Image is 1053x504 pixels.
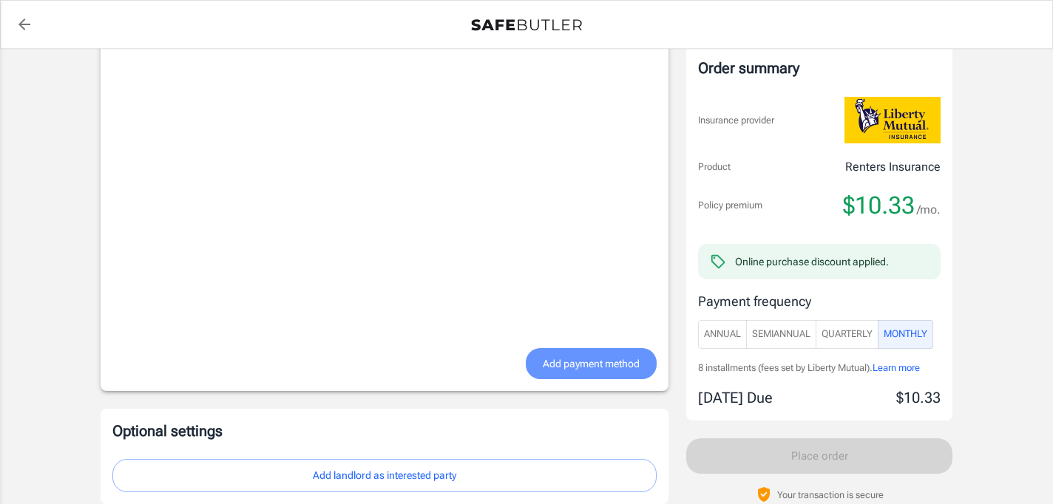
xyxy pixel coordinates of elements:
button: Add payment method [526,348,657,380]
button: Add landlord as interested party [112,459,657,492]
p: [DATE] Due [698,386,773,409]
p: Product [698,160,731,174]
span: Learn more [873,362,920,373]
span: SemiAnnual [752,326,810,343]
p: Policy premium [698,198,762,213]
p: Insurance provider [698,113,774,128]
span: Monthly [884,326,927,343]
p: Optional settings [112,420,657,441]
button: Monthly [878,320,933,349]
button: Annual [698,320,747,349]
p: Your transaction is secure [777,488,884,502]
button: SemiAnnual [746,320,816,349]
button: Quarterly [816,320,878,349]
span: Quarterly [822,326,873,343]
div: Online purchase discount applied. [735,254,889,269]
img: Back to quotes [471,19,582,31]
span: /mo. [917,200,941,220]
span: Add payment method [543,355,640,373]
div: Order summary [698,57,941,79]
span: $10.33 [843,191,915,220]
img: Liberty Mutual [844,97,941,143]
a: back to quotes [10,10,39,39]
span: Annual [704,326,741,343]
p: Payment frequency [698,291,941,311]
p: $10.33 [896,386,941,409]
p: Renters Insurance [845,158,941,176]
span: 8 installments (fees set by Liberty Mutual). [698,362,873,373]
